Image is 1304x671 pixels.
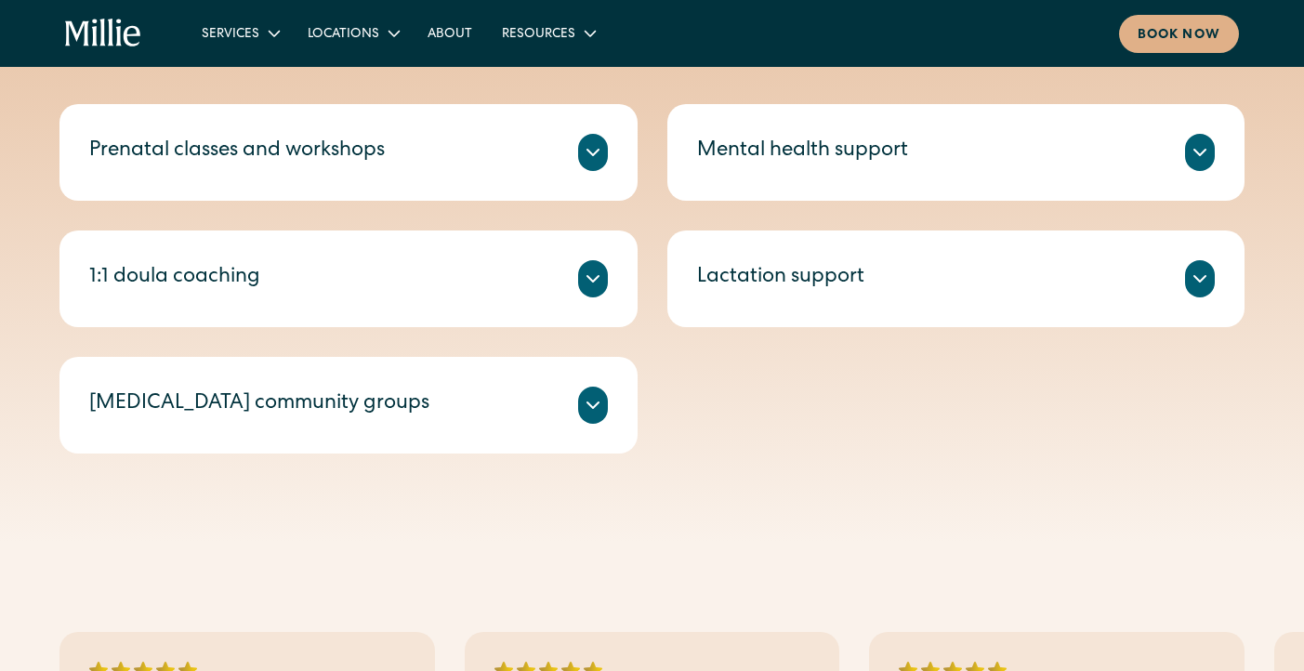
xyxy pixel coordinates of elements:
[502,25,575,45] div: Resources
[65,19,142,48] a: home
[308,25,379,45] div: Locations
[89,263,260,294] div: 1:1 doula coaching
[697,263,864,294] div: Lactation support
[697,137,908,167] div: Mental health support
[293,18,413,48] div: Locations
[187,18,293,48] div: Services
[487,18,609,48] div: Resources
[1138,26,1220,46] div: Book now
[413,18,487,48] a: About
[89,389,429,420] div: [MEDICAL_DATA] community groups
[89,137,385,167] div: Prenatal classes and workshops
[202,25,259,45] div: Services
[1119,15,1239,53] a: Book now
